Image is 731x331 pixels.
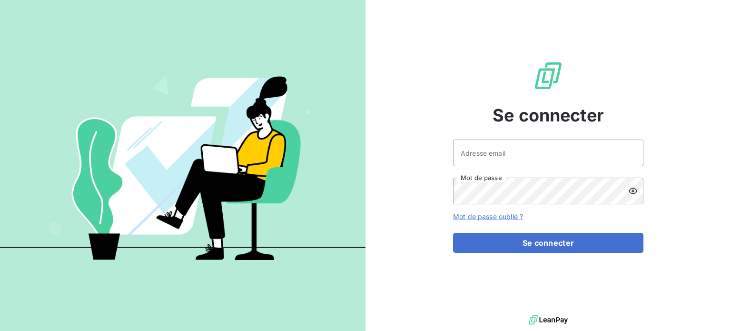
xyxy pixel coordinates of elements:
[493,102,604,128] span: Se connecter
[453,140,643,166] input: placeholder
[453,233,643,253] button: Se connecter
[529,313,568,327] img: logo
[453,212,523,221] a: Mot de passe oublié ?
[533,60,563,91] img: Logo LeanPay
